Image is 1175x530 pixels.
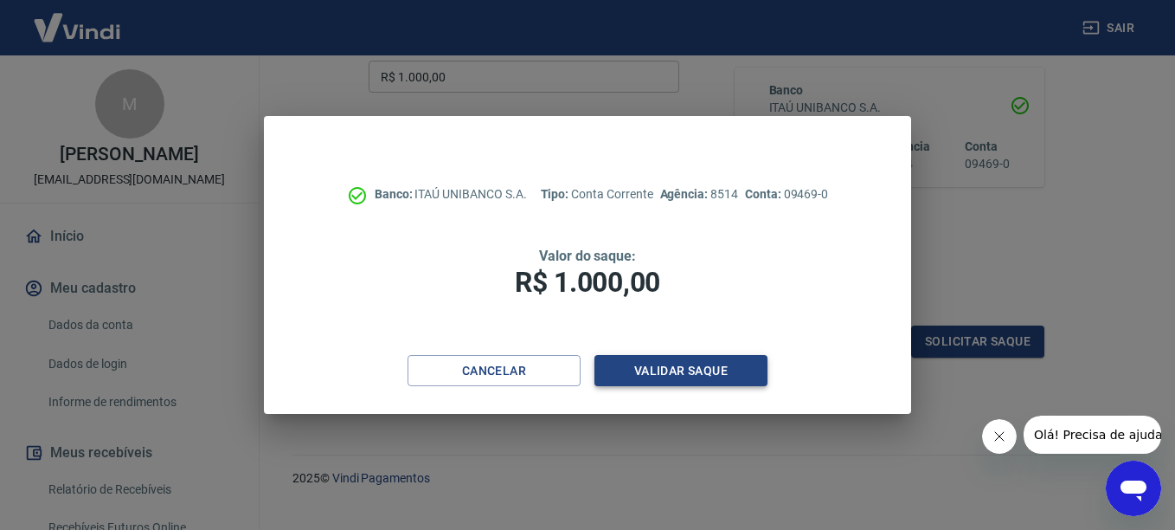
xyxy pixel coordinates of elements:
[375,185,527,204] p: ITAÚ UNIBANCO S.A.
[745,187,784,201] span: Conta:
[660,187,711,201] span: Agência:
[515,266,660,299] span: R$ 1.000,00
[541,187,572,201] span: Tipo:
[594,355,767,387] button: Validar saque
[982,419,1017,454] iframe: Fechar mensagem
[10,12,145,26] span: Olá! Precisa de ajuda?
[1106,461,1161,516] iframe: Botão para abrir a janela de mensagens
[408,355,581,387] button: Cancelar
[745,185,828,204] p: 09469-0
[541,185,653,204] p: Conta Corrente
[539,248,636,264] span: Valor do saque:
[375,187,415,201] span: Banco:
[1024,416,1161,454] iframe: Mensagem da empresa
[660,185,738,204] p: 8514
